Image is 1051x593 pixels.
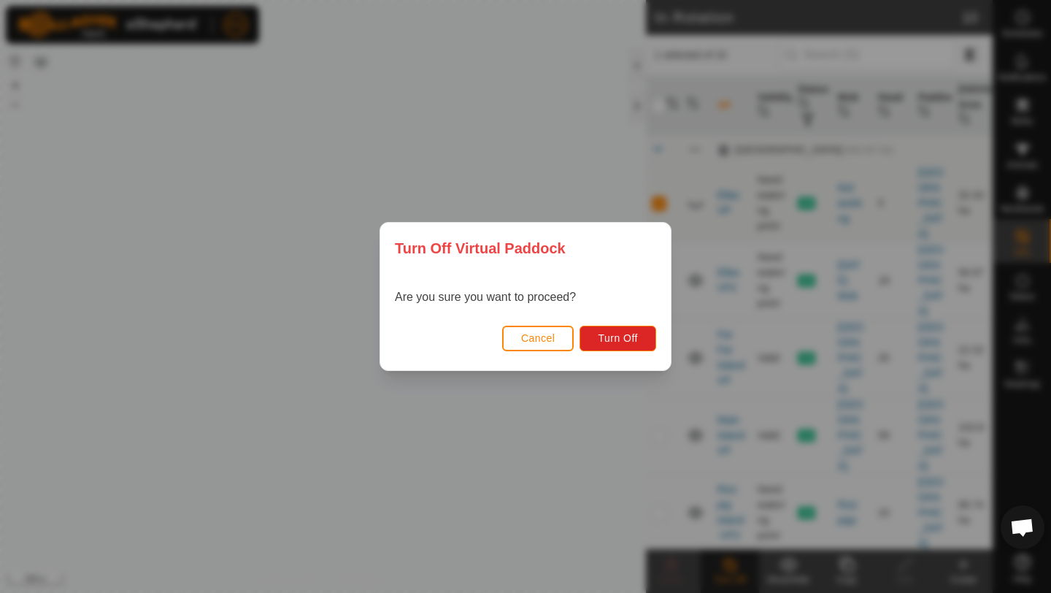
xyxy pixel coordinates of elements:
span: Cancel [521,332,555,344]
span: Turn Off [598,332,638,344]
p: Are you sure you want to proceed? [395,288,576,306]
a: Open chat [1001,505,1044,549]
span: Turn Off Virtual Paddock [395,237,566,259]
button: Turn Off [580,326,656,351]
button: Cancel [502,326,574,351]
